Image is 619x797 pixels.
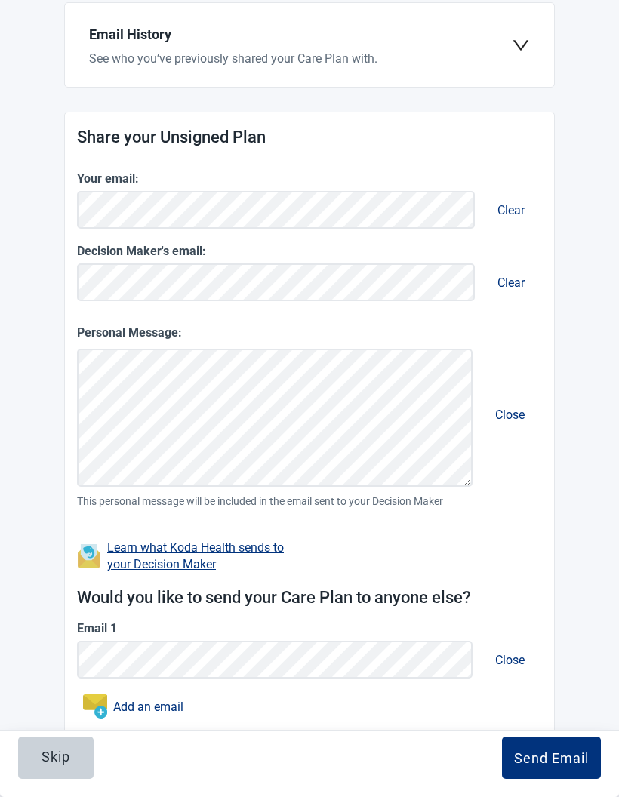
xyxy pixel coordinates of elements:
[77,323,542,342] label: Personal Message:
[77,242,542,260] label: Decision Maker's email:
[77,125,542,151] h1: Share your Unsigned Plan
[502,737,601,779] button: Send Email
[512,36,530,54] span: down
[77,493,542,509] span: This personal message will be included in the email sent to your Decision Maker
[77,585,542,611] h1: Would you like to send your Care Plan to anyone else?
[77,169,542,188] label: Your email:
[483,639,537,682] button: Close
[485,261,537,304] button: Clear
[514,750,589,765] div: Send Email
[77,544,101,568] img: Learn what Koda Health sends to your Decision Maker
[89,24,512,45] h3: Email History
[485,189,537,232] button: Clear
[83,694,107,719] img: Add an email
[42,749,70,765] div: Skip
[18,737,94,779] button: Skip
[77,619,542,638] label: Email 1
[89,51,512,66] label: See who you’ve previously shared your Care Plan with.
[481,188,541,232] button: Remove
[77,688,189,725] button: Add an email
[479,638,541,682] button: Remove
[483,393,537,436] button: Close
[113,697,183,716] a: Add an email
[479,392,541,437] button: Remove
[77,15,542,75] div: Email HistorySee who you’ve previously shared your Care Plan with.
[107,540,284,571] a: Learn what Koda Health sends to your Decision Maker
[481,260,541,305] button: Remove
